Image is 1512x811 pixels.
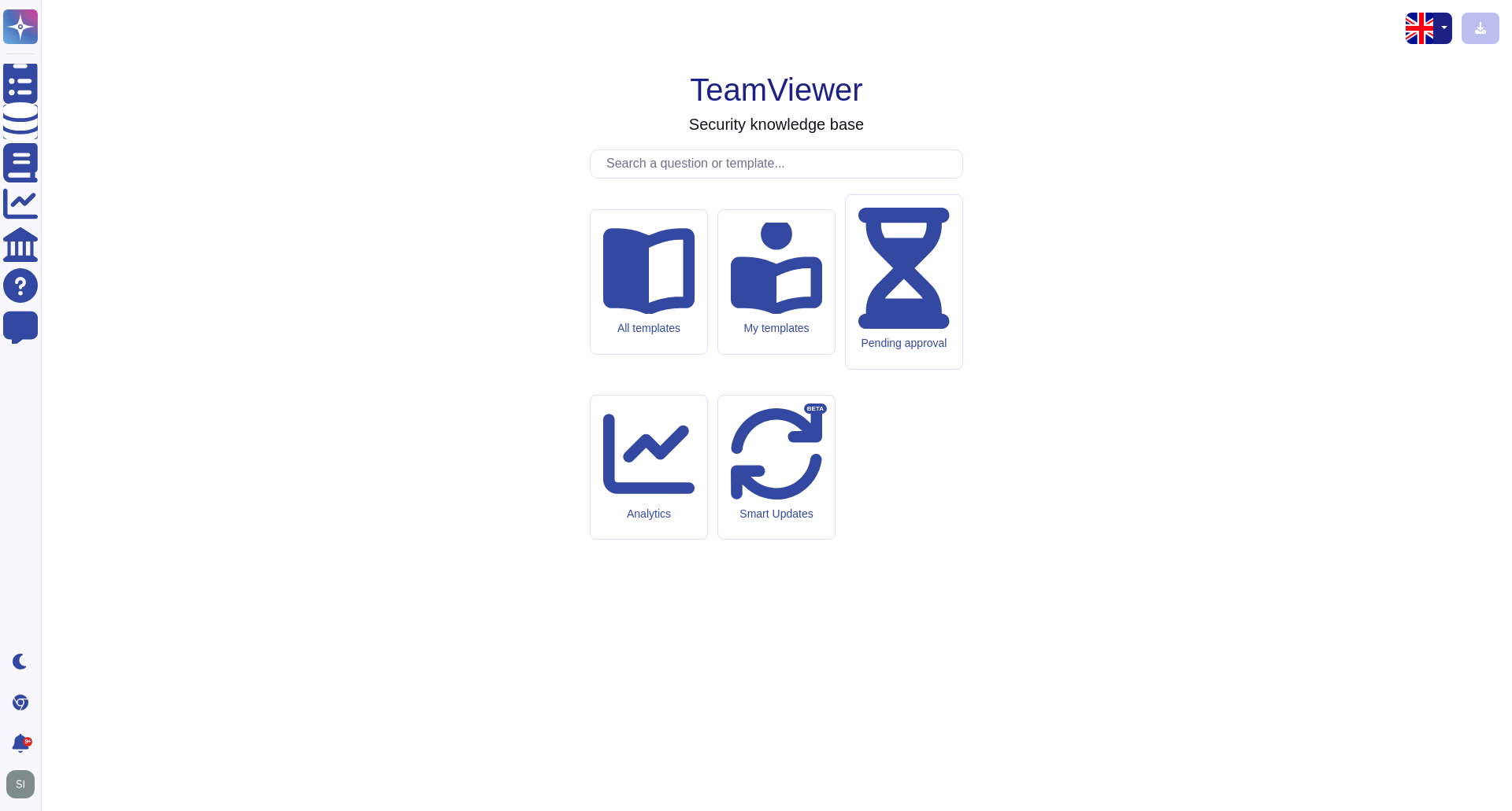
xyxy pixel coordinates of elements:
input: Search a question or template... [598,150,962,178]
div: Smart Updates [731,507,822,521]
img: en [1406,13,1437,44]
img: user [6,770,35,798]
h3: Security knowledge base [689,115,864,134]
div: All templates [603,322,695,335]
button: user [3,767,46,802]
div: 9+ [23,737,32,746]
div: BETA [804,404,827,415]
div: Analytics [603,507,695,521]
div: My templates [731,322,822,335]
div: Pending approval [858,337,950,350]
h1: TeamViewer [690,71,862,109]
